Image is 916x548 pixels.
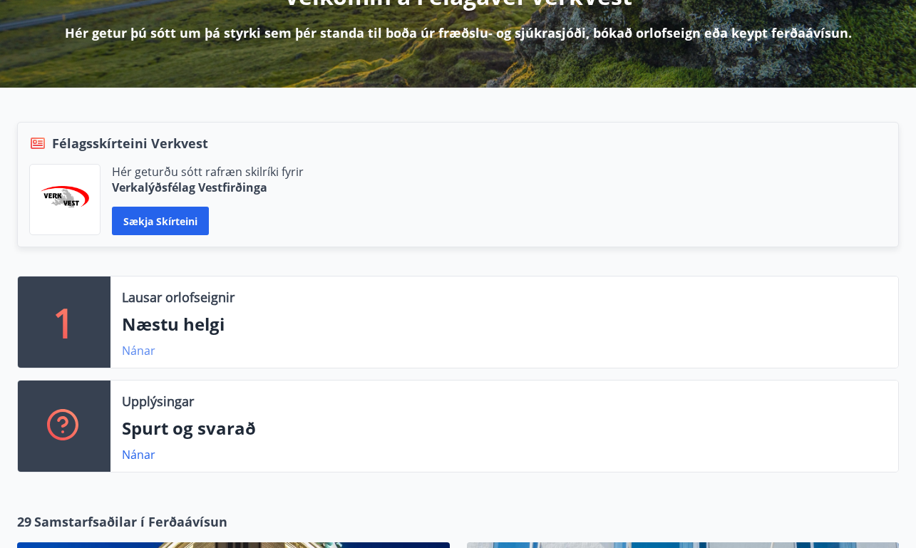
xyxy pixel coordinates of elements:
[34,512,227,531] span: Samstarfsaðilar í Ferðaávísun
[112,164,304,180] p: Hér geturðu sótt rafræn skilríki fyrir
[122,288,235,306] p: Lausar orlofseignir
[122,416,887,440] p: Spurt og svarað
[122,447,155,462] a: Nánar
[65,24,852,42] p: Hér getur þú sótt um þá styrki sem þér standa til boða úr fræðslu- og sjúkrasjóði, bókað orlofsei...
[41,186,89,214] img: jihgzMk4dcgjRAW2aMgpbAqQEG7LZi0j9dOLAUvz.png
[53,295,76,349] p: 1
[122,312,887,336] p: Næstu helgi
[112,207,209,235] button: Sækja skírteini
[17,512,31,531] span: 29
[122,343,155,358] a: Nánar
[112,180,304,195] p: Verkalýðsfélag Vestfirðinga
[52,134,208,152] span: Félagsskírteini Verkvest
[122,392,194,410] p: Upplýsingar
